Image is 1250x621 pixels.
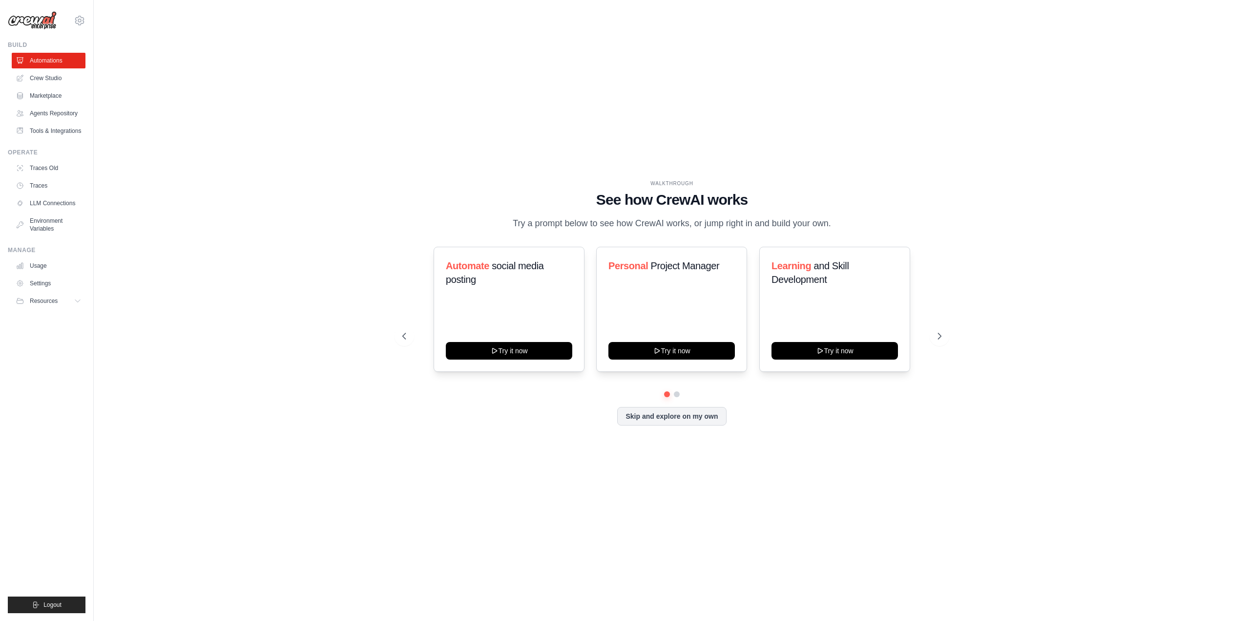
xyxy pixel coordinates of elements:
a: Crew Studio [12,70,85,86]
button: Try it now [771,342,898,360]
button: Try it now [446,342,572,360]
a: Agents Repository [12,106,85,121]
button: Skip and explore on my own [617,407,726,426]
p: Try a prompt below to see how CrewAI works, or jump right in and build your own. [508,216,836,231]
button: Logout [8,597,85,613]
button: Resources [12,293,85,309]
div: Manage [8,246,85,254]
a: Environment Variables [12,213,85,236]
span: and Skill Development [771,260,849,285]
span: social media posting [446,260,544,285]
a: Usage [12,258,85,274]
a: LLM Connections [12,195,85,211]
div: Build [8,41,85,49]
a: Marketplace [12,88,85,104]
img: Logo [8,11,57,30]
span: Automate [446,260,489,271]
a: Automations [12,53,85,68]
h1: See how CrewAI works [402,191,941,209]
a: Traces [12,178,85,193]
a: Tools & Integrations [12,123,85,139]
span: Personal [608,260,648,271]
a: Settings [12,276,85,291]
span: Logout [43,601,62,609]
span: Resources [30,297,58,305]
span: Learning [771,260,811,271]
button: Try it now [608,342,735,360]
a: Traces Old [12,160,85,176]
div: Operate [8,149,85,156]
div: WALKTHROUGH [402,180,941,187]
span: Project Manager [651,260,720,271]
